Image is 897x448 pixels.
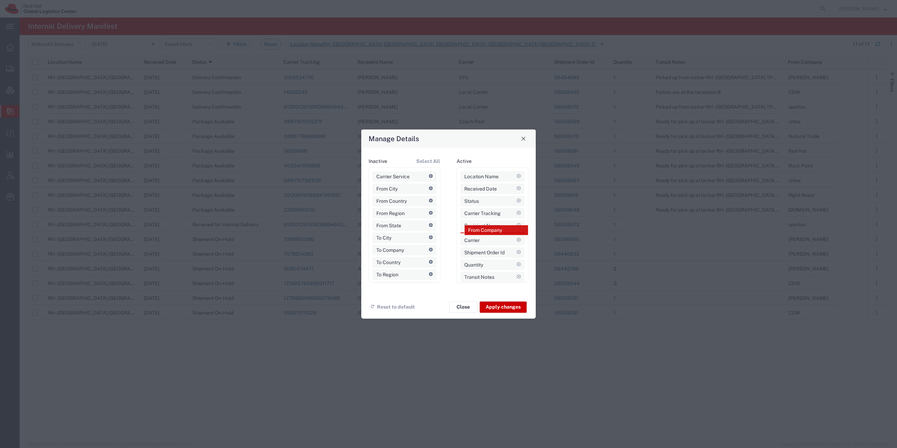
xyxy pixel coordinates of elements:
h4: Inactive [369,158,387,164]
span: From State [376,220,401,230]
span: To Country [376,257,400,267]
span: Quantity [464,259,483,270]
span: Status [464,195,479,206]
span: Transit Notes [464,271,494,282]
span: To Region [376,269,398,280]
span: Carrier [464,235,480,245]
button: Reset to default [370,301,415,313]
span: From City [376,183,398,194]
span: From Country [376,195,407,206]
span: Carrier Tracking [464,208,501,218]
h4: Active [457,158,472,164]
button: Close [519,133,528,143]
span: From Region [376,208,405,218]
span: Received Date [464,183,497,194]
span: To State [376,281,395,292]
button: Apply changes [480,301,527,312]
span: To Company [376,244,404,255]
span: To City [376,232,391,243]
button: Select All [416,154,440,167]
span: Recipient Name [464,220,500,230]
span: Carrier Service [376,171,410,181]
span: Shipment Order Id [464,247,505,257]
button: Close [449,301,477,312]
h4: Manage Details [369,133,419,144]
span: Location Name [464,171,499,181]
